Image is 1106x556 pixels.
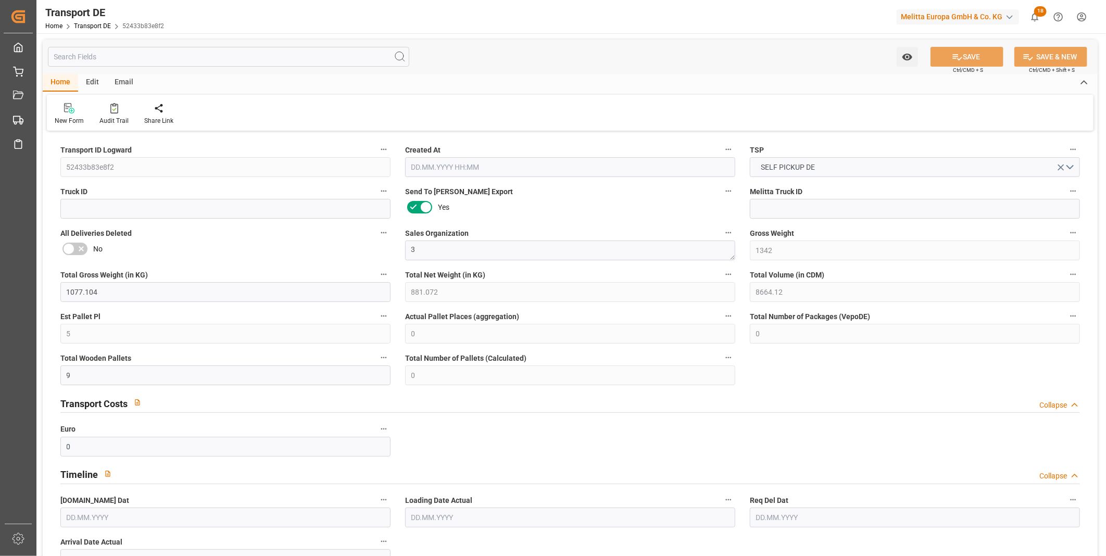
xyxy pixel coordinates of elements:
a: Transport DE [74,22,111,30]
button: Actual Pallet Places (aggregation) [722,309,735,323]
button: SAVE [931,47,1003,67]
div: Collapse [1039,400,1067,411]
button: Loading Date Actual [722,493,735,507]
span: Req Del Dat [750,495,788,506]
button: View description [98,464,118,484]
div: Edit [78,74,107,92]
button: Arrival Date Actual [377,535,391,548]
button: Total Number of Pallets (Calculated) [722,351,735,364]
div: Email [107,74,141,92]
button: open menu [897,47,918,67]
input: DD.MM.YYYY HH:MM [405,157,735,177]
button: open menu [750,157,1080,177]
div: Melitta Europa GmbH & Co. KG [897,9,1019,24]
span: Sales Organization [405,228,469,239]
span: Ctrl/CMD + Shift + S [1029,66,1075,74]
span: Send To [PERSON_NAME] Export [405,186,513,197]
button: View description [128,393,147,412]
button: Total Number of Packages (VepoDE) [1066,309,1080,323]
button: show 18 new notifications [1023,5,1047,29]
button: TSP [1066,143,1080,156]
button: Req Del Dat [1066,493,1080,507]
span: Total Net Weight (in KG) [405,270,485,281]
span: Transport ID Logward [60,145,132,156]
a: Home [45,22,62,30]
button: Help Center [1047,5,1070,29]
span: Total Gross Weight (in KG) [60,270,148,281]
span: Euro [60,424,76,435]
span: Created At [405,145,441,156]
button: All Deliveries Deleted [377,226,391,239]
button: Truck ID [377,184,391,198]
span: Gross Weight [750,228,794,239]
div: Share Link [144,116,173,125]
span: 18 [1034,6,1047,17]
div: New Form [55,116,84,125]
button: Total Volume (in CDM) [1066,268,1080,281]
button: Total Gross Weight (in KG) [377,268,391,281]
span: Loading Date Actual [405,495,472,506]
button: Sales Organization [722,226,735,239]
textarea: 3 [405,241,735,260]
button: Est Pallet Pl [377,309,391,323]
span: SELF PICKUP DE [756,162,821,173]
button: Melitta Europa GmbH & Co. KG [897,7,1023,27]
button: [DOMAIN_NAME] Dat [377,493,391,507]
input: DD.MM.YYYY [60,508,391,527]
span: Yes [438,202,449,213]
button: Melitta Truck ID [1066,184,1080,198]
h2: Transport Costs [60,397,128,411]
span: [DOMAIN_NAME] Dat [60,495,129,506]
button: SAVE & NEW [1014,47,1087,67]
span: Ctrl/CMD + S [953,66,983,74]
span: Total Volume (in CDM) [750,270,824,281]
h2: Timeline [60,467,98,482]
input: Search Fields [48,47,409,67]
span: Est Pallet Pl [60,311,100,322]
span: Truck ID [60,186,87,197]
button: Created At [722,143,735,156]
input: DD.MM.YYYY [405,508,735,527]
span: Total Number of Pallets (Calculated) [405,353,526,364]
button: Total Net Weight (in KG) [722,268,735,281]
div: Audit Trail [99,116,129,125]
button: Transport ID Logward [377,143,391,156]
input: DD.MM.YYYY [750,508,1080,527]
span: All Deliveries Deleted [60,228,132,239]
button: Gross Weight [1066,226,1080,239]
span: Actual Pallet Places (aggregation) [405,311,519,322]
button: Send To [PERSON_NAME] Export [722,184,735,198]
span: TSP [750,145,764,156]
span: No [93,244,103,255]
span: Total Wooden Pallets [60,353,131,364]
div: Collapse [1039,471,1067,482]
div: Home [43,74,78,92]
span: Arrival Date Actual [60,537,122,548]
span: Melitta Truck ID [750,186,802,197]
div: Transport DE [45,5,164,20]
span: Total Number of Packages (VepoDE) [750,311,870,322]
button: Total Wooden Pallets [377,351,391,364]
button: Euro [377,422,391,436]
